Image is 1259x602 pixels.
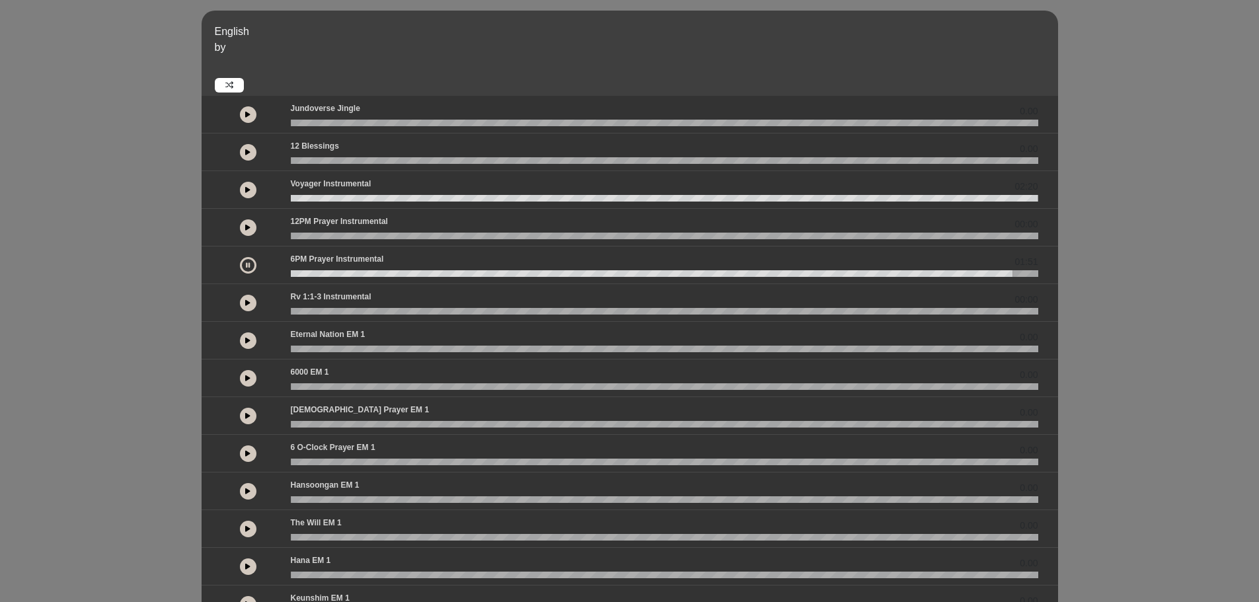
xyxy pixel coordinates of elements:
[291,328,365,340] p: Eternal Nation EM 1
[1020,142,1038,156] span: 0.00
[291,102,360,114] p: Jundoverse Jingle
[291,366,329,378] p: 6000 EM 1
[215,42,226,53] span: by
[291,291,371,303] p: Rv 1:1-3 Instrumental
[1020,104,1038,118] span: 0.00
[1020,481,1038,495] span: 0.00
[1014,180,1038,194] span: 02:20
[1014,217,1038,231] span: 00:00
[291,479,360,491] p: Hansoongan EM 1
[291,404,430,416] p: [DEMOGRAPHIC_DATA] prayer EM 1
[1020,519,1038,533] span: 0.00
[291,253,384,265] p: 6PM Prayer Instrumental
[1020,556,1038,570] span: 0.00
[1020,443,1038,457] span: 0.00
[291,140,339,152] p: 12 Blessings
[291,554,331,566] p: Hana EM 1
[291,178,371,190] p: Voyager Instrumental
[1020,330,1038,344] span: 0.00
[215,24,1055,40] p: English
[291,517,342,529] p: The Will EM 1
[1014,255,1038,269] span: 01:51
[291,215,388,227] p: 12PM Prayer Instrumental
[1020,368,1038,382] span: 0.00
[1020,406,1038,420] span: 0.00
[291,441,375,453] p: 6 o-clock prayer EM 1
[1014,293,1038,307] span: 00:00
